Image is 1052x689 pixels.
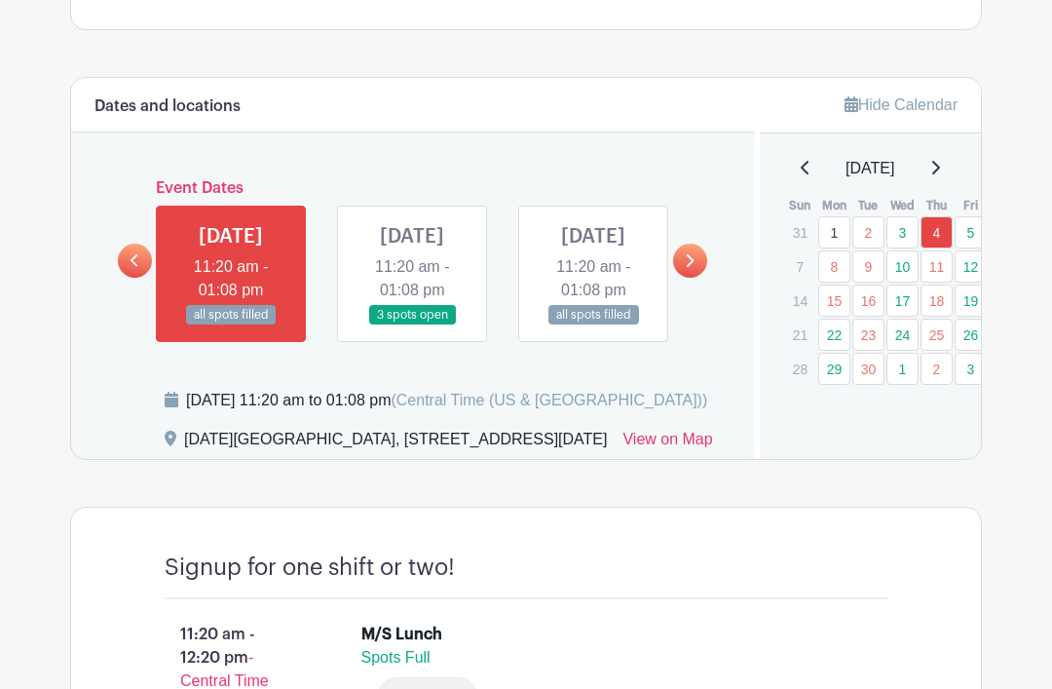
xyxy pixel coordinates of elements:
[783,196,817,215] th: Sun
[784,251,816,282] p: 7
[920,216,953,249] a: 4
[784,354,816,384] p: 28
[920,285,953,317] a: 18
[955,353,987,385] a: 3
[920,196,954,215] th: Thu
[852,319,884,351] a: 23
[920,250,953,283] a: 11
[818,319,850,351] a: 22
[955,216,987,249] a: 5
[186,389,707,412] div: [DATE] 11:20 am to 01:08 pm
[886,250,919,283] a: 10
[845,157,894,180] span: [DATE]
[152,179,673,198] h6: Event Dates
[920,319,953,351] a: 25
[852,353,884,385] a: 30
[845,96,958,113] a: Hide Calendar
[954,196,988,215] th: Fri
[851,196,885,215] th: Tue
[361,649,431,666] span: Spots Full
[955,285,987,317] a: 19
[886,285,919,317] a: 17
[818,285,850,317] a: 15
[622,428,712,459] a: View on Map
[886,216,919,249] a: 3
[886,319,919,351] a: 24
[817,196,851,215] th: Mon
[818,250,850,283] a: 8
[391,392,707,408] span: (Central Time (US & [GEOGRAPHIC_DATA]))
[852,250,884,283] a: 9
[955,319,987,351] a: 26
[852,285,884,317] a: 16
[784,320,816,350] p: 21
[818,216,850,249] a: 1
[184,428,607,459] div: [DATE][GEOGRAPHIC_DATA], [STREET_ADDRESS][DATE]
[818,353,850,385] a: 29
[852,216,884,249] a: 2
[165,555,455,582] h4: Signup for one shift or two!
[920,353,953,385] a: 2
[361,623,442,646] div: M/S Lunch
[885,196,920,215] th: Wed
[784,217,816,248] p: 31
[94,97,241,116] h6: Dates and locations
[886,353,919,385] a: 1
[784,286,816,316] p: 14
[955,250,987,283] a: 12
